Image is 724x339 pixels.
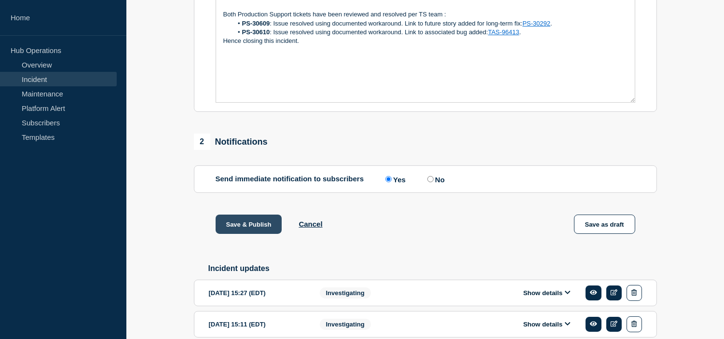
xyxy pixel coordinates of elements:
[194,134,210,150] span: 2
[425,175,445,184] label: No
[383,175,406,184] label: Yes
[320,319,371,330] span: Investigating
[574,215,635,234] button: Save as draft
[522,20,550,27] a: PS-30292
[232,28,628,37] li: : Issue resolved using documented workaround. Link to associated bug added: .
[209,285,305,301] div: [DATE] 15:27 (EDT)
[299,220,322,228] button: Cancel
[216,215,282,234] button: Save & Publish
[520,289,574,297] button: Show details
[209,316,305,332] div: [DATE] 15:11 (EDT)
[223,37,628,45] p: Hence closing this incident.
[216,175,364,184] p: Send immediate notification to subscribers
[242,20,270,27] strong: PS-30609
[216,175,635,184] div: Send immediate notification to subscribers
[208,264,657,273] h2: Incident updates
[320,287,371,298] span: Investigating
[488,28,519,36] a: TAS-96413
[232,19,628,28] li: : Issue resolved using documented workaround. Link to future story added for long-term fix: .
[242,28,270,36] strong: PS-30610
[385,176,392,182] input: Yes
[520,320,574,328] button: Show details
[427,176,434,182] input: No
[194,134,268,150] div: Notifications
[223,10,628,19] p: Both Production Support tickets have been reviewed and resolved per TS team :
